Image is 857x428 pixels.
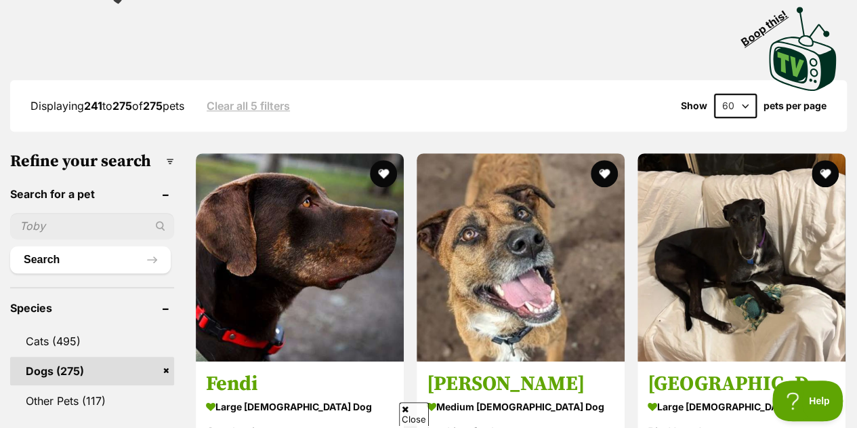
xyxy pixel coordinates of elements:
[30,99,184,113] span: Displaying to of pets
[143,99,163,113] strong: 275
[648,397,835,416] strong: large [DEMOGRAPHIC_DATA] Dog
[681,100,707,111] span: Show
[427,397,614,416] strong: medium [DEMOGRAPHIC_DATA] Dog
[769,7,837,91] img: PetRescue TV logo
[648,371,835,397] h3: [GEOGRAPHIC_DATA]
[10,357,174,385] a: Dogs (275)
[10,246,171,273] button: Search
[10,213,174,239] input: Toby
[370,160,397,187] button: favourite
[10,302,174,314] header: Species
[772,381,843,421] iframe: Help Scout Beacon - Open
[764,100,827,111] label: pets per page
[10,152,174,171] h3: Refine your search
[10,327,174,355] a: Cats (495)
[84,99,102,113] strong: 241
[207,100,290,112] a: Clear all 5 filters
[10,387,174,415] a: Other Pets (117)
[591,160,618,187] button: favourite
[637,153,845,362] img: Bronx - Greyhound Dog
[206,397,394,416] strong: large [DEMOGRAPHIC_DATA] Dog
[399,402,429,426] span: Close
[206,371,394,397] h3: Fendi
[196,153,404,362] img: Fendi - Mastiff Dog
[10,188,174,200] header: Search for a pet
[812,160,839,187] button: favourite
[112,99,132,113] strong: 275
[427,371,614,397] h3: [PERSON_NAME]
[417,153,625,362] img: Marmaduke - Bullmastiff x Catahoula Dog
